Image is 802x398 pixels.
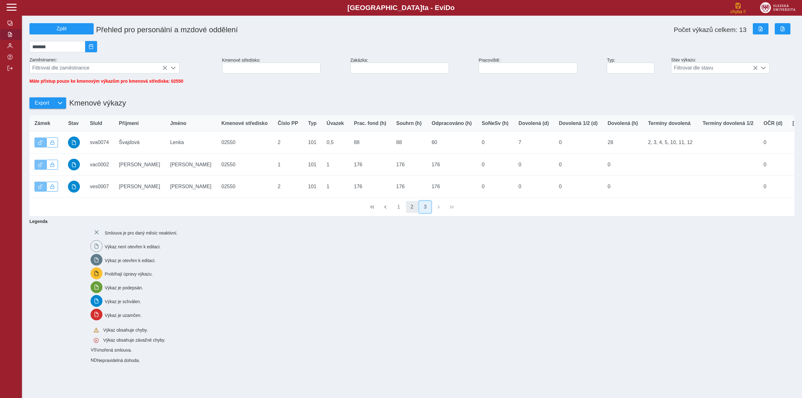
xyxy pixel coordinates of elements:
td: 0 [477,176,513,198]
div: Request failed with status code 429 [722,3,754,14]
div: Zakázka: [348,55,476,76]
td: [PERSON_NAME] [165,176,216,198]
td: 2 [273,132,303,154]
td: 0 [758,132,787,154]
button: 2025/09 [85,41,97,52]
td: 88 [391,132,427,154]
td: 0 [513,153,554,176]
div: Zaměstnanec: [27,55,220,76]
button: schváleno [68,181,80,193]
td: 0 [554,176,603,198]
span: Termíny dovolená 1/2 [703,121,753,126]
span: Export [35,100,49,106]
span: Nepravidelná dohoda. [97,358,140,363]
td: 176 [391,176,427,198]
span: o [450,4,455,12]
td: 28 [603,132,643,154]
span: Výkaz není otevřen k editaci. [105,244,161,249]
td: 101 [303,153,321,176]
span: Prac. fond (h) [354,121,386,126]
span: Výkaz obsahuje chyby. [103,328,148,333]
span: Smlouva vnořená do kmene [91,347,96,352]
span: Kmenové středisko [221,121,268,126]
td: 0 [477,153,513,176]
button: Uzamknout [46,160,58,170]
span: Číslo PP [278,121,298,126]
button: Zpět [29,23,94,34]
td: [PERSON_NAME] [114,176,165,198]
span: Výkaz obsahuje závažné chyby. [103,338,165,343]
span: Odpracováno (h) [432,121,472,126]
span: Výkaz je otevřen k editaci. [105,258,156,263]
td: 0 [603,176,643,198]
td: 1 [273,153,303,176]
td: ves0007 [85,176,114,198]
span: Počet výkazů celkem: 13 [674,26,747,34]
td: 101 [303,132,321,154]
span: Úvazek [327,121,344,126]
td: 0 [477,132,513,154]
td: 176 [427,153,477,176]
td: Švajdová [114,132,165,154]
h1: Přehled pro personální a mzdové oddělení [94,23,479,37]
td: 176 [391,153,427,176]
img: logo_web_su.png [760,2,795,13]
td: 1 [322,176,349,198]
span: Typ [308,121,316,126]
span: Dovolená (h) [608,121,638,126]
button: Výkaz je odemčen. [34,137,46,147]
td: 101 [303,176,321,198]
div: Typ: [604,55,669,76]
b: [GEOGRAPHIC_DATA] a - Evi [19,4,783,12]
td: 176 [349,176,391,198]
button: Export do Excelu [753,23,768,34]
span: Příjmení [119,121,139,126]
span: Smlouva je pro daný měsíc neaktivní. [105,230,178,235]
td: 7 [513,132,554,154]
td: 0 [603,153,643,176]
span: Stav [68,121,79,126]
td: sva0074 [85,132,114,154]
span: Zámek [34,121,50,126]
td: 176 [427,176,477,198]
button: Uzamknout [46,182,58,192]
span: D [445,4,450,12]
button: 1 [393,201,405,213]
button: Výkaz je odemčen. [34,182,46,192]
span: Výkaz je uzamčen. [105,313,142,318]
span: Dovolená 1/2 (d) [559,121,598,126]
td: 2 [273,176,303,198]
div: Kmenové středisko: [220,55,348,76]
button: 3 [419,201,431,213]
td: 02550 [216,132,273,154]
td: [PERSON_NAME] [165,153,216,176]
h1: Kmenové výkazy [66,96,126,111]
button: Výkaz je odemčen. [34,160,46,170]
span: Filtrovat dle stavu [671,63,758,73]
div: Stav výkazu: [669,55,797,76]
button: schváleno [68,159,80,171]
button: Uzamknout [46,137,58,147]
span: Probíhají úpravy výkazu. [105,271,153,277]
td: 0,5 [322,132,349,154]
td: 02550 [216,176,273,198]
td: 0 [758,153,787,176]
button: Export [29,97,54,109]
td: 176 [349,153,391,176]
span: Máte přístup pouze ke kmenovým výkazům pro kmenová střediska: 02550 [29,79,183,84]
td: 60 [427,132,477,154]
div: chyba !! [722,9,754,14]
td: 0 [513,176,554,198]
td: 2, 3, 4, 5, 10, 11, 12 [643,132,697,154]
td: 88 [349,132,391,154]
button: schváleno [68,137,80,148]
td: 1 [322,153,349,176]
span: Dovolená (d) [518,121,549,126]
td: 02550 [216,153,273,176]
b: Legenda [27,216,792,226]
td: 0 [758,176,787,198]
button: Export do PDF [775,23,790,34]
span: Výkaz je podepsán. [105,285,143,290]
div: Pracoviště: [476,55,605,76]
span: Souhrn (h) [396,121,422,126]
